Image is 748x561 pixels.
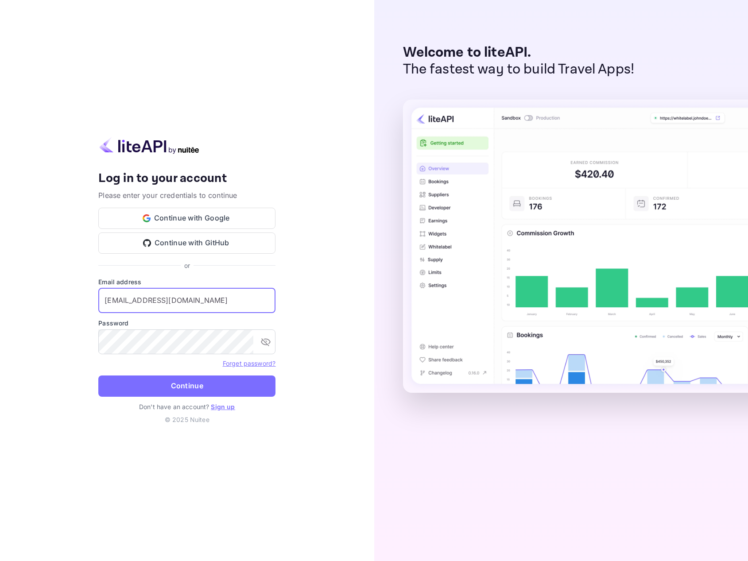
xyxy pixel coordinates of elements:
[211,403,235,410] a: Sign up
[98,137,200,154] img: liteapi
[403,61,635,78] p: The fastest way to build Travel Apps!
[403,44,635,61] p: Welcome to liteAPI.
[223,360,275,367] a: Forget password?
[98,375,275,397] button: Continue
[98,208,275,229] button: Continue with Google
[98,402,275,411] p: Don't have an account?
[98,318,275,328] label: Password
[184,261,190,270] p: or
[257,333,275,351] button: toggle password visibility
[98,288,275,313] input: Enter your email address
[98,415,275,424] p: © 2025 Nuitee
[98,277,275,286] label: Email address
[98,190,275,201] p: Please enter your credentials to continue
[98,232,275,254] button: Continue with GitHub
[98,171,275,186] h4: Log in to your account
